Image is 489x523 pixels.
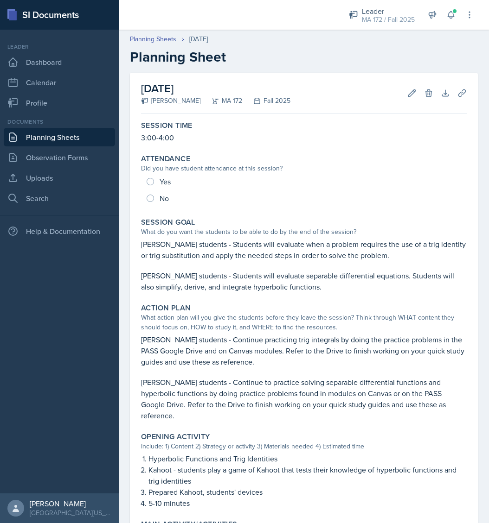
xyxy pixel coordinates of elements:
h2: Planning Sheet [130,49,478,65]
div: Help & Documentation [4,222,115,240]
p: 5-10 minutes [148,498,467,509]
div: What do you want the students to be able to do by the end of the session? [141,227,467,237]
div: [DATE] [189,34,208,44]
a: Observation Forms [4,148,115,167]
a: Planning Sheets [130,34,176,44]
div: Leader [362,6,415,17]
div: [PERSON_NAME] [141,96,200,106]
a: Uploads [4,169,115,187]
a: Planning Sheets [4,128,115,146]
p: [PERSON_NAME] students - Continue practicing trig integrals by doing the practice problems in the... [141,334,467,367]
div: What action plan will you give the students before they leave the session? Think through WHAT con... [141,313,467,332]
div: Include: 1) Content 2) Strategy or activity 3) Materials needed 4) Estimated time [141,441,467,451]
div: Did you have student attendance at this session? [141,164,467,173]
label: Attendance [141,154,190,164]
p: Kahoot - students play a game of Kahoot that tests their knowledge of hyperbolic functions and tr... [148,464,467,486]
div: Fall 2025 [242,96,290,106]
p: [PERSON_NAME] students - Students will evaluate when a problem requires the use of a trig identit... [141,239,467,261]
p: 3:00-4:00 [141,132,467,143]
div: [PERSON_NAME] [30,499,111,508]
div: MA 172 [200,96,242,106]
h2: [DATE] [141,80,290,97]
p: Prepared Kahoot, students' devices [148,486,467,498]
p: [PERSON_NAME] students - Continue to practice solving separable differential functions and hyperb... [141,377,467,421]
div: [GEOGRAPHIC_DATA][US_STATE] in [GEOGRAPHIC_DATA] [30,508,111,517]
a: Dashboard [4,53,115,71]
div: Leader [4,43,115,51]
label: Session Time [141,121,193,130]
label: Session Goal [141,218,195,227]
p: Hyperbolic Functions and Trig Identities [148,453,467,464]
p: [PERSON_NAME] students - Students will evaluate separable differential equations. Students will a... [141,270,467,292]
a: Search [4,189,115,208]
div: Documents [4,118,115,126]
a: Calendar [4,73,115,92]
label: Action Plan [141,303,191,313]
a: Profile [4,94,115,112]
label: Opening Activity [141,432,210,441]
div: MA 172 / Fall 2025 [362,15,415,25]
